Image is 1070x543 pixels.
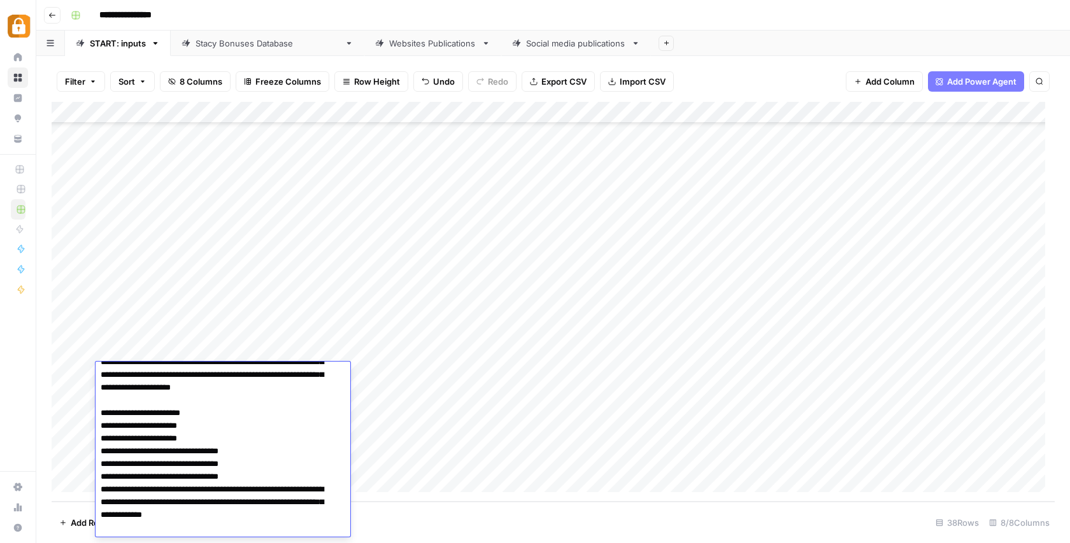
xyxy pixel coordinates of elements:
[334,71,408,92] button: Row Height
[8,10,28,42] button: Workspace: Adzz
[866,75,915,88] span: Add Column
[620,75,666,88] span: Import CSV
[947,75,1016,88] span: Add Power Agent
[65,75,85,88] span: Filter
[110,71,155,92] button: Sort
[196,37,339,50] div: [PERSON_NAME] Bonuses Database
[118,75,135,88] span: Sort
[846,71,923,92] button: Add Column
[8,477,28,497] a: Settings
[8,67,28,88] a: Browse
[526,37,626,50] div: Social media publications
[984,512,1055,533] div: 8/8 Columns
[57,71,105,92] button: Filter
[236,71,329,92] button: Freeze Columns
[171,31,364,56] a: [PERSON_NAME] Bonuses Database
[255,75,321,88] span: Freeze Columns
[71,516,106,529] span: Add Row
[928,71,1024,92] button: Add Power Agent
[501,31,651,56] a: Social media publications
[468,71,517,92] button: Redo
[413,71,463,92] button: Undo
[8,129,28,149] a: Your Data
[931,512,984,533] div: 38 Rows
[65,31,171,56] a: START: inputs
[600,71,674,92] button: Import CSV
[488,75,508,88] span: Redo
[52,512,113,533] button: Add Row
[433,75,455,88] span: Undo
[8,518,28,538] button: Help + Support
[522,71,595,92] button: Export CSV
[160,71,231,92] button: 8 Columns
[354,75,400,88] span: Row Height
[8,108,28,129] a: Opportunities
[364,31,501,56] a: Websites Publications
[90,37,146,50] div: START: inputs
[541,75,587,88] span: Export CSV
[8,47,28,67] a: Home
[389,37,476,50] div: Websites Publications
[8,15,31,38] img: Adzz Logo
[8,497,28,518] a: Usage
[8,88,28,108] a: Insights
[180,75,222,88] span: 8 Columns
